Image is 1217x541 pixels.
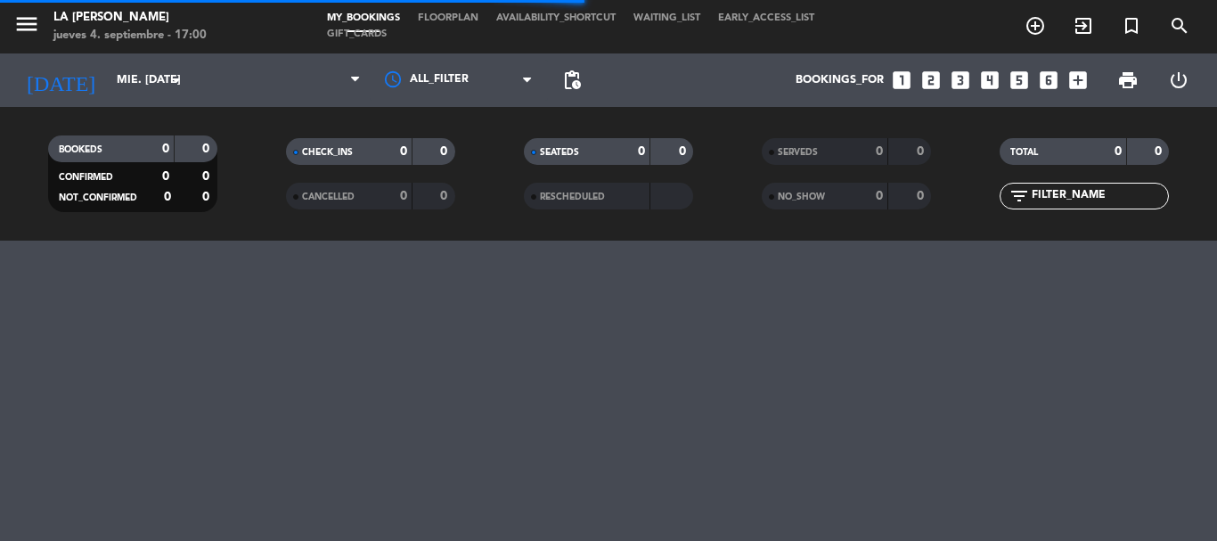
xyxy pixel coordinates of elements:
[540,148,579,157] span: SEATEDS
[487,13,625,23] span: AVAILABILITY_SHORTCUT
[1010,148,1038,157] span: TOTAL
[876,145,883,158] strong: 0
[1155,145,1165,158] strong: 0
[59,145,102,154] span: BOOKEDS
[202,170,213,183] strong: 0
[1008,69,1031,92] i: looks_5
[302,193,355,201] span: CANCELLED
[53,27,207,45] div: jueves 4. septiembre - 17:00
[890,69,913,92] i: looks_one
[1009,185,1030,207] i: filter_list
[778,193,825,201] span: NO_SHOW
[638,145,645,158] strong: 0
[561,70,583,91] span: pending_actions
[59,193,137,202] span: NOT_CONFIRMED
[164,191,171,203] strong: 0
[949,69,972,92] i: looks_3
[202,143,213,155] strong: 0
[1117,70,1139,91] span: print
[302,148,353,157] span: CHECK_INS
[540,193,605,201] span: RESCHEDULED
[440,190,451,202] strong: 0
[202,191,213,203] strong: 0
[1073,15,1094,37] i: exit_to_app
[1121,15,1142,37] i: turned_in_not
[1037,69,1060,92] i: looks_6
[679,145,690,158] strong: 0
[796,74,884,86] span: BOOKINGS_FOR
[1066,69,1090,92] i: add_box
[166,70,187,91] i: arrow_drop_down
[778,148,818,157] span: SERVEDS
[13,11,40,37] i: menu
[1153,53,1204,107] div: POWER_OFF
[978,69,1001,92] i: looks_4
[400,145,407,158] strong: 0
[13,61,108,100] i: [DATE]
[162,143,169,155] strong: 0
[917,190,927,202] strong: 0
[1030,186,1168,206] input: FILTER_NAME
[1169,15,1190,37] i: search
[400,190,407,202] strong: 0
[709,13,823,23] span: EARLY_ACCESS_LIST
[1168,70,1189,91] i: power_settings_new
[53,9,207,27] div: La [PERSON_NAME]
[1025,15,1046,37] i: add_circle_outline
[625,13,709,23] span: WAITING_LIST
[162,170,169,183] strong: 0
[318,29,396,39] span: GIFT_CARDS
[409,13,487,23] span: FLOORPLAN
[440,145,451,158] strong: 0
[876,190,883,202] strong: 0
[919,69,943,92] i: looks_two
[1115,145,1122,158] strong: 0
[917,145,927,158] strong: 0
[13,11,40,44] button: menu
[318,13,409,23] span: MY_BOOKINGS
[59,173,113,182] span: CONFIRMED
